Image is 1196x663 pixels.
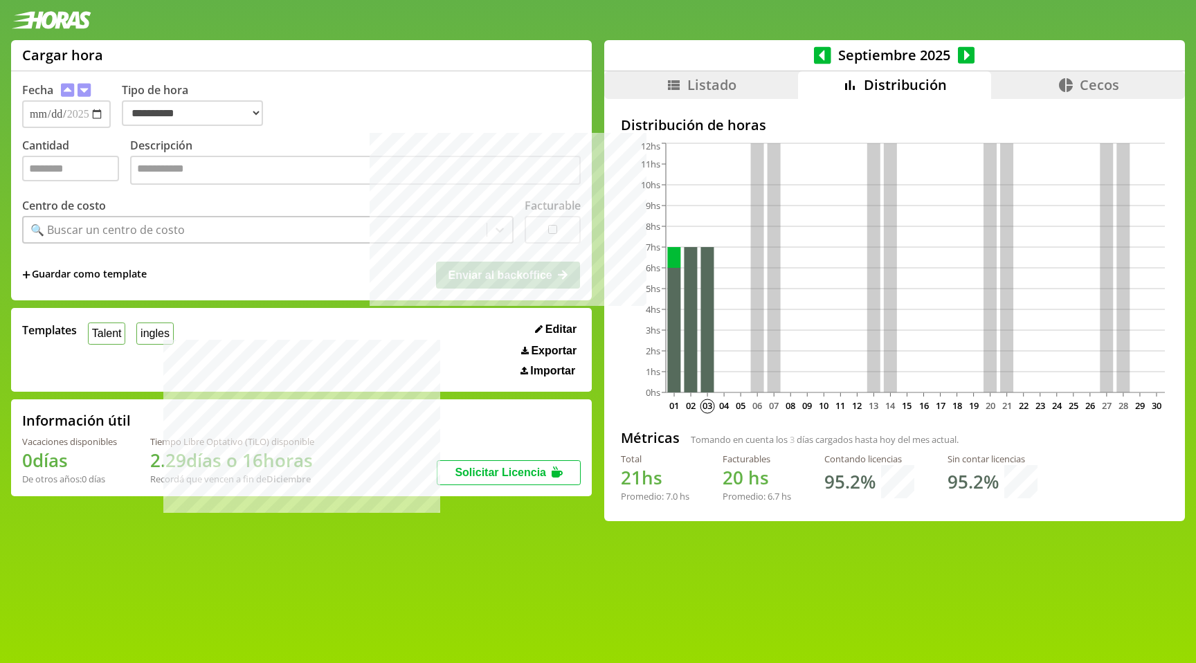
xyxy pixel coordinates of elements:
tspan: 11hs [641,158,660,170]
text: 05 [736,399,745,412]
h2: Información útil [22,411,131,430]
text: 26 [1085,399,1095,412]
tspan: 2hs [646,345,660,357]
tspan: 12hs [641,140,660,152]
label: Cantidad [22,138,130,188]
span: Editar [545,323,577,336]
div: Promedio: hs [621,490,689,502]
text: 18 [952,399,961,412]
text: 15 [902,399,912,412]
label: Fecha [22,82,53,98]
label: Facturable [525,198,581,213]
span: Listado [687,75,736,94]
h1: hs [723,465,791,490]
h1: 95.2 % [948,469,999,494]
text: 04 [719,399,730,412]
span: 7.0 [666,490,678,502]
span: Solicitar Licencia [455,466,546,478]
select: Tipo de hora [122,100,263,126]
text: 09 [802,399,812,412]
div: Tiempo Libre Optativo (TiLO) disponible [150,435,314,448]
button: Editar [531,323,581,336]
tspan: 1hs [646,365,660,378]
text: 27 [1102,399,1112,412]
button: Exportar [517,344,581,358]
h1: 2.29 días o 16 horas [150,448,314,473]
tspan: 9hs [646,199,660,212]
div: De otros años: 0 días [22,473,117,485]
text: 06 [752,399,762,412]
text: 29 [1135,399,1145,412]
text: 14 [885,399,896,412]
text: 13 [869,399,878,412]
tspan: 7hs [646,241,660,253]
tspan: 5hs [646,282,660,295]
b: Diciembre [266,473,311,485]
h1: 0 días [22,448,117,473]
span: Exportar [531,345,577,357]
tspan: 6hs [646,262,660,274]
label: Tipo de hora [122,82,274,128]
label: Descripción [130,138,581,188]
h2: Distribución de horas [621,116,1168,134]
text: 25 [1069,399,1078,412]
tspan: 0hs [646,386,660,399]
span: Distribución [864,75,947,94]
img: logotipo [11,11,91,29]
div: Vacaciones disponibles [22,435,117,448]
text: 12 [852,399,862,412]
text: 17 [935,399,945,412]
h1: hs [621,465,689,490]
text: 28 [1118,399,1128,412]
label: Centro de costo [22,198,106,213]
div: Total [621,453,689,465]
text: 22 [1019,399,1029,412]
text: 16 [918,399,928,412]
text: 03 [703,399,712,412]
span: Importar [530,365,575,377]
text: 24 [1052,399,1062,412]
span: Septiembre 2025 [831,46,958,64]
span: Cecos [1080,75,1119,94]
span: 6.7 [768,490,779,502]
h1: Cargar hora [22,46,103,64]
button: ingles [136,323,173,344]
text: 23 [1035,399,1045,412]
tspan: 8hs [646,220,660,233]
text: 21 [1002,399,1011,412]
tspan: 3hs [646,324,660,336]
button: Solicitar Licencia [437,460,581,485]
div: Promedio: hs [723,490,791,502]
span: Templates [22,323,77,338]
div: Recordá que vencen a fin de [150,473,314,485]
text: 30 [1152,399,1161,412]
h1: 95.2 % [824,469,876,494]
text: 20 [985,399,995,412]
span: 3 [790,433,795,446]
button: Talent [88,323,125,344]
text: 10 [819,399,828,412]
span: +Guardar como template [22,267,147,282]
div: Facturables [723,453,791,465]
text: 01 [669,399,679,412]
h2: Métricas [621,428,680,447]
input: Cantidad [22,156,119,181]
text: 19 [968,399,978,412]
span: 21 [621,465,642,490]
span: + [22,267,30,282]
tspan: 10hs [641,179,660,191]
tspan: 4hs [646,303,660,316]
text: 08 [786,399,795,412]
div: Contando licencias [824,453,914,465]
textarea: Descripción [130,156,581,185]
span: 20 [723,465,743,490]
div: 🔍 Buscar un centro de costo [30,222,185,237]
span: Tomando en cuenta los días cargados hasta hoy del mes actual. [691,433,959,446]
text: 07 [769,399,779,412]
div: Sin contar licencias [948,453,1038,465]
text: 02 [686,399,696,412]
text: 11 [835,399,845,412]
